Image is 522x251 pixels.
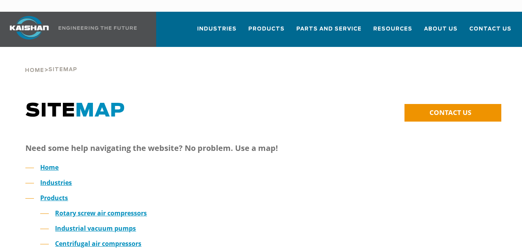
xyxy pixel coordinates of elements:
span: Contact Us [469,25,511,34]
a: Parts and Service [296,19,362,45]
a: About Us [424,19,458,45]
a: Home [25,66,44,74]
a: Home [40,163,59,172]
span: Resources [373,25,412,34]
span: Products [248,25,285,34]
div: > [25,47,77,77]
a: Industries [197,19,237,45]
a: Centrifugal air compressors [55,239,141,248]
span: Sitemap [48,67,77,72]
a: CONTACT US [404,104,501,122]
img: Engineering the future [59,26,137,30]
span: Parts and Service [296,25,362,34]
a: Contact Us [469,19,511,45]
span: SITE [25,102,125,120]
a: Products [248,19,285,45]
span: Industries [197,25,237,34]
a: Products [40,194,68,202]
a: Industrial vacuum pumps [55,224,136,233]
a: Rotary screw air compressors [55,209,147,217]
span: CONTACT US [429,108,471,117]
a: Resources [373,19,412,45]
span: About Us [424,25,458,34]
span: MAP [75,102,125,120]
strong: Need some help navigating the website? No problem. Use a map! [25,143,278,153]
span: Home [25,68,44,73]
a: Industries [40,178,72,187]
